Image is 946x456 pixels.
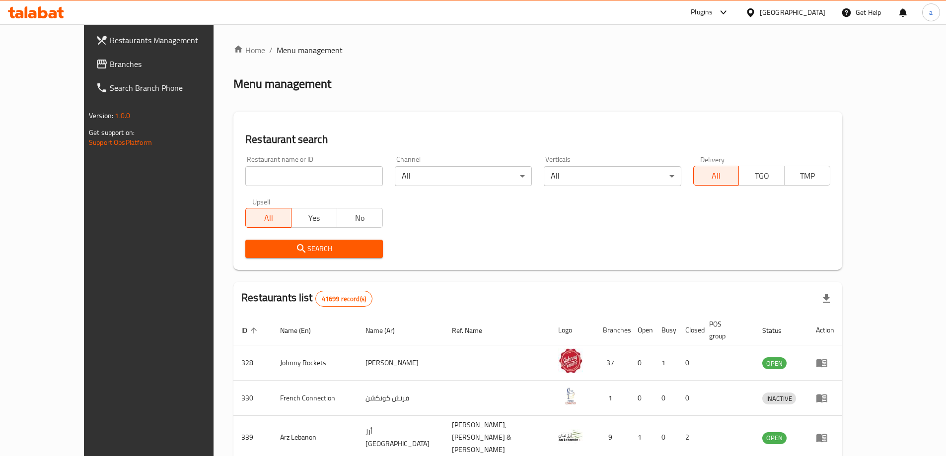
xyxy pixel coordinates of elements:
span: TGO [743,169,781,183]
div: Menu [816,392,834,404]
span: a [929,7,933,18]
span: Status [762,325,795,336]
a: Search Branch Phone [88,76,242,100]
button: Search [245,240,382,258]
button: All [245,208,291,228]
span: All [250,211,288,225]
span: Branches [110,58,234,70]
td: 0 [677,345,701,381]
a: Home [233,44,265,56]
span: OPEN [762,432,787,444]
h2: Restaurants list [241,290,372,307]
label: Delivery [700,156,725,163]
span: All [698,169,735,183]
button: TMP [784,166,830,186]
td: 1 [595,381,630,416]
td: 330 [233,381,272,416]
button: TGO [738,166,785,186]
span: Search Branch Phone [110,82,234,94]
span: No [341,211,379,225]
th: Branches [595,315,630,345]
div: Total records count [315,291,372,307]
img: French Connection [558,384,583,408]
label: Upsell [252,198,271,205]
td: [PERSON_NAME] [358,345,444,381]
li: / [269,44,273,56]
h2: Restaurant search [245,132,830,147]
span: Name (Ar) [365,325,408,336]
th: Closed [677,315,701,345]
td: French Connection [272,381,358,416]
span: Ref. Name [452,325,495,336]
a: Support.OpsPlatform [89,136,152,149]
td: 37 [595,345,630,381]
button: No [337,208,383,228]
nav: breadcrumb [233,44,842,56]
button: All [693,166,739,186]
td: 0 [630,381,654,416]
th: Open [630,315,654,345]
img: Arz Lebanon [558,423,583,448]
td: Johnny Rockets [272,345,358,381]
span: Search [253,243,374,255]
span: POS group [709,318,742,342]
span: 41699 record(s) [316,294,372,304]
span: TMP [789,169,826,183]
th: Action [808,315,842,345]
span: Name (En) [280,325,324,336]
td: 0 [677,381,701,416]
input: Search for restaurant name or ID.. [245,166,382,186]
button: Yes [291,208,337,228]
a: Restaurants Management [88,28,242,52]
a: Branches [88,52,242,76]
div: All [395,166,532,186]
th: Busy [654,315,677,345]
span: Menu management [277,44,343,56]
span: Version: [89,109,113,122]
div: Menu [816,357,834,369]
th: Logo [550,315,595,345]
span: Yes [295,211,333,225]
span: OPEN [762,358,787,369]
span: ID [241,325,260,336]
div: Export file [814,287,838,311]
span: INACTIVE [762,393,796,404]
span: Get support on: [89,126,135,139]
td: 0 [630,345,654,381]
td: فرنش كونكشن [358,381,444,416]
div: All [544,166,681,186]
span: 1.0.0 [115,109,130,122]
td: 0 [654,381,677,416]
td: 328 [233,345,272,381]
div: Plugins [691,6,713,18]
div: OPEN [762,357,787,369]
div: [GEOGRAPHIC_DATA] [760,7,825,18]
img: Johnny Rockets [558,348,583,373]
span: Restaurants Management [110,34,234,46]
h2: Menu management [233,76,331,92]
td: 1 [654,345,677,381]
div: Menu [816,432,834,444]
